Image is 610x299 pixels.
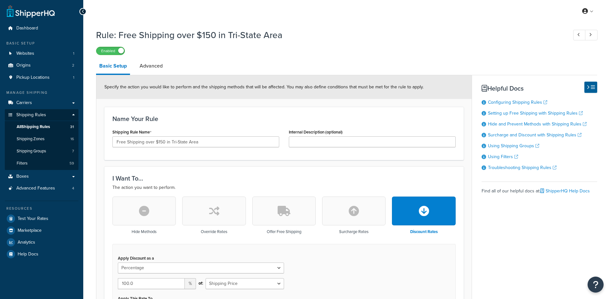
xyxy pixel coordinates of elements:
[96,47,125,55] label: Enabled
[5,182,78,194] a: Advanced Features4
[488,99,547,106] a: Configuring Shipping Rules
[5,48,78,60] a: Websites1
[17,124,50,130] span: All Shipping Rules
[112,175,456,182] h3: I Want To...
[185,278,196,289] span: %
[5,248,78,260] a: Help Docs
[16,112,46,118] span: Shipping Rules
[118,256,154,261] label: Apply Discount as a
[588,277,604,293] button: Open Resource Center
[5,213,78,224] a: Test Your Rates
[339,230,369,234] h3: Surcharge Rates
[112,115,456,122] h3: Name Your Rule
[73,75,74,80] span: 1
[17,136,45,142] span: Shipping Zones
[201,230,227,234] h3: Override Rates
[482,182,597,196] div: Find all of our helpful docs at:
[16,100,32,106] span: Carriers
[16,186,55,191] span: Advanced Features
[16,26,38,31] span: Dashboard
[112,184,456,191] p: The action you want to perform.
[5,109,78,170] li: Shipping Rules
[5,182,78,194] li: Advanced Features
[69,161,74,166] span: 59
[289,130,343,134] label: Internal Description (optional)
[17,161,28,166] span: Filters
[540,188,590,194] a: ShipperHQ Help Docs
[5,72,78,84] a: Pickup Locations1
[5,72,78,84] li: Pickup Locations
[267,230,301,234] h3: Offer Free Shipping
[136,58,166,74] a: Advanced
[132,230,157,234] h3: Hide Methods
[5,133,78,145] li: Shipping Zones
[5,225,78,236] a: Marketplace
[16,51,34,56] span: Websites
[18,228,42,233] span: Marketplace
[5,60,78,71] li: Origins
[5,206,78,211] div: Resources
[488,121,587,127] a: Hide and Prevent Methods with Shipping Rules
[488,132,582,138] a: Surcharge and Discount with Shipping Rules
[5,22,78,34] a: Dashboard
[72,63,74,68] span: 2
[488,110,583,117] a: Setting up Free Shipping with Shipping Rules
[199,279,203,288] span: of:
[104,84,424,90] span: Specify the action you would like to perform and the shipping methods that will be affected. You ...
[5,97,78,109] a: Carriers
[573,30,586,40] a: Previous Record
[18,240,35,245] span: Analytics
[585,30,598,40] a: Next Record
[5,121,78,133] a: AllShipping Rules31
[16,63,31,68] span: Origins
[5,133,78,145] a: Shipping Zones16
[584,82,597,93] button: Hide Help Docs
[18,252,38,257] span: Help Docs
[5,145,78,157] a: Shipping Groups7
[96,29,561,41] h1: Rule: Free Shipping over $150 in Tri-State Area
[70,136,74,142] span: 16
[5,158,78,169] a: Filters59
[488,164,557,171] a: Troubleshooting Shipping Rules
[410,230,438,234] h3: Discount Rates
[5,90,78,95] div: Manage Shipping
[112,130,151,135] label: Shipping Rule Name
[5,109,78,121] a: Shipping Rules
[5,171,78,182] a: Boxes
[72,149,74,154] span: 7
[482,85,597,92] h3: Helpful Docs
[5,158,78,169] li: Filters
[17,149,46,154] span: Shipping Groups
[5,41,78,46] div: Basic Setup
[488,142,539,149] a: Using Shipping Groups
[72,186,74,191] span: 4
[5,48,78,60] li: Websites
[5,145,78,157] li: Shipping Groups
[18,216,48,222] span: Test Your Rates
[488,153,518,160] a: Using Filters
[70,124,74,130] span: 31
[5,60,78,71] a: Origins2
[5,237,78,248] a: Analytics
[96,58,130,75] a: Basic Setup
[16,75,50,80] span: Pickup Locations
[16,174,29,179] span: Boxes
[73,51,74,56] span: 1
